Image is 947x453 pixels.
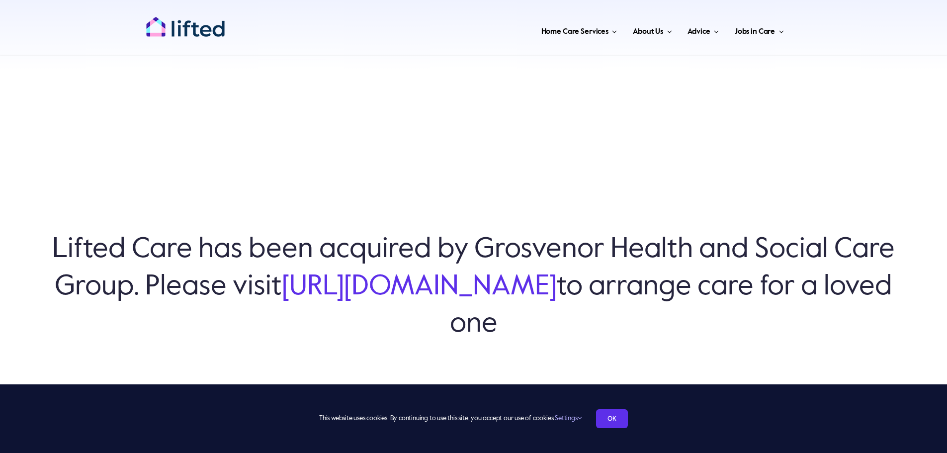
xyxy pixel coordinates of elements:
span: Advice [688,24,710,40]
nav: Main Menu [257,15,787,45]
a: Home Care Services [538,15,620,45]
h6: Lifted Care has been acquired by Grosvenor Health and Social Care Group. Please visit to arrange ... [50,231,897,343]
a: [URL][DOMAIN_NAME] [282,273,557,301]
span: Jobs in Care [735,24,775,40]
a: Jobs in Care [732,15,787,45]
a: OK [596,409,628,428]
a: About Us [630,15,675,45]
span: Home Care Services [541,24,608,40]
a: lifted-logo [146,16,225,26]
span: About Us [633,24,663,40]
span: This website uses cookies. By continuing to use this site, you accept our use of cookies. [319,411,581,427]
a: Settings [555,415,581,422]
a: Advice [685,15,721,45]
